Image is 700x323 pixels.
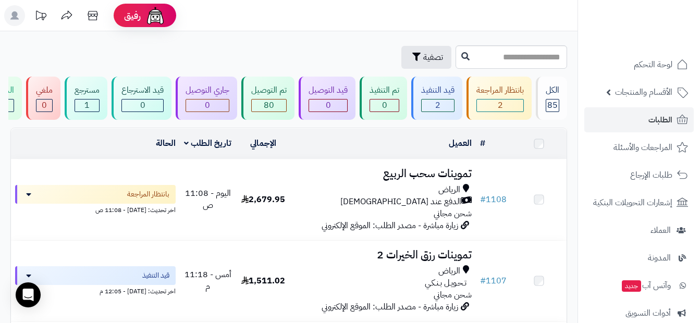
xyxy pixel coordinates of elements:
[205,99,210,111] span: 0
[480,275,486,287] span: #
[593,195,672,210] span: إشعارات التحويلات البنكية
[622,280,641,292] span: جديد
[239,77,297,120] a: تم التوصيل 80
[322,219,458,232] span: زيارة مباشرة - مصدر الطلب: الموقع الإلكتروني
[184,137,231,150] a: تاريخ الطلب
[648,251,671,265] span: المدونة
[615,85,672,100] span: الأقسام والمنتجات
[322,301,458,313] span: زيارة مباشرة - مصدر الطلب: الموقع الإلكتروني
[36,84,53,96] div: ملغي
[326,99,331,111] span: 0
[142,270,169,281] span: قيد التنفيذ
[122,100,163,111] div: 0
[145,5,166,26] img: ai-face.png
[252,100,286,111] div: 80
[584,245,694,270] a: المدونة
[621,278,671,293] span: وآتس آب
[264,99,274,111] span: 80
[480,137,485,150] a: #
[480,193,507,206] a: #1108
[28,5,54,29] a: تحديثات المنصة
[409,77,464,120] a: قيد التنفيذ 2
[534,77,569,120] a: الكل85
[358,77,409,120] a: تم التنفيذ 0
[295,168,472,180] h3: تموينات سحب الربيع
[650,223,671,238] span: العملاء
[480,275,507,287] a: #1107
[75,100,99,111] div: 1
[584,273,694,298] a: وآتس آبجديد
[449,137,472,150] a: العميل
[546,84,559,96] div: الكل
[186,84,229,96] div: جاري التوصيل
[584,190,694,215] a: إشعارات التحويلات البنكية
[438,184,460,196] span: الرياض
[16,282,41,307] div: Open Intercom Messenger
[370,100,399,111] div: 0
[185,187,231,212] span: اليوم - 11:08 ص
[422,100,454,111] div: 2
[629,29,690,51] img: logo-2.png
[634,57,672,72] span: لوحة التحكم
[423,51,443,64] span: تصفية
[36,100,52,111] div: 0
[42,99,47,111] span: 0
[584,107,694,132] a: الطلبات
[613,140,672,155] span: المراجعات والأسئلة
[295,249,472,261] h3: تموينات رزق الخيرات 2
[434,207,472,220] span: شحن مجاني
[24,77,63,120] a: ملغي 0
[477,100,523,111] div: 2
[498,99,503,111] span: 2
[15,204,176,215] div: اخر تحديث: [DATE] - 11:08 ص
[156,137,176,150] a: الحالة
[434,289,472,301] span: شحن مجاني
[127,189,169,200] span: بانتظار المراجعة
[425,277,466,289] span: تـحـويـل بـنـكـي
[382,99,387,111] span: 0
[84,99,90,111] span: 1
[435,99,440,111] span: 2
[625,306,671,320] span: أدوات التسويق
[584,218,694,243] a: العملاء
[121,84,164,96] div: قيد الاسترجاع
[297,77,358,120] a: قيد التوصيل 0
[584,135,694,160] a: المراجعات والأسئلة
[309,84,348,96] div: قيد التوصيل
[250,137,276,150] a: الإجمالي
[309,100,347,111] div: 0
[174,77,239,120] a: جاري التوصيل 0
[185,268,231,293] span: أمس - 11:18 م
[401,46,451,69] button: تصفية
[584,163,694,188] a: طلبات الإرجاع
[241,193,285,206] span: 2,679.95
[251,84,287,96] div: تم التوصيل
[630,168,672,182] span: طلبات الإرجاع
[370,84,399,96] div: تم التنفيذ
[124,9,141,22] span: رفيق
[476,84,524,96] div: بانتظار المراجعة
[109,77,174,120] a: قيد الاسترجاع 0
[140,99,145,111] span: 0
[241,275,285,287] span: 1,511.02
[648,113,672,127] span: الطلبات
[340,196,461,208] span: الدفع عند [DEMOGRAPHIC_DATA]
[547,99,558,111] span: 85
[464,77,534,120] a: بانتظار المراجعة 2
[15,285,176,296] div: اخر تحديث: [DATE] - 12:05 م
[584,52,694,77] a: لوحة التحكم
[63,77,109,120] a: مسترجع 1
[421,84,455,96] div: قيد التنفيذ
[438,265,460,277] span: الرياض
[480,193,486,206] span: #
[186,100,229,111] div: 0
[75,84,100,96] div: مسترجع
